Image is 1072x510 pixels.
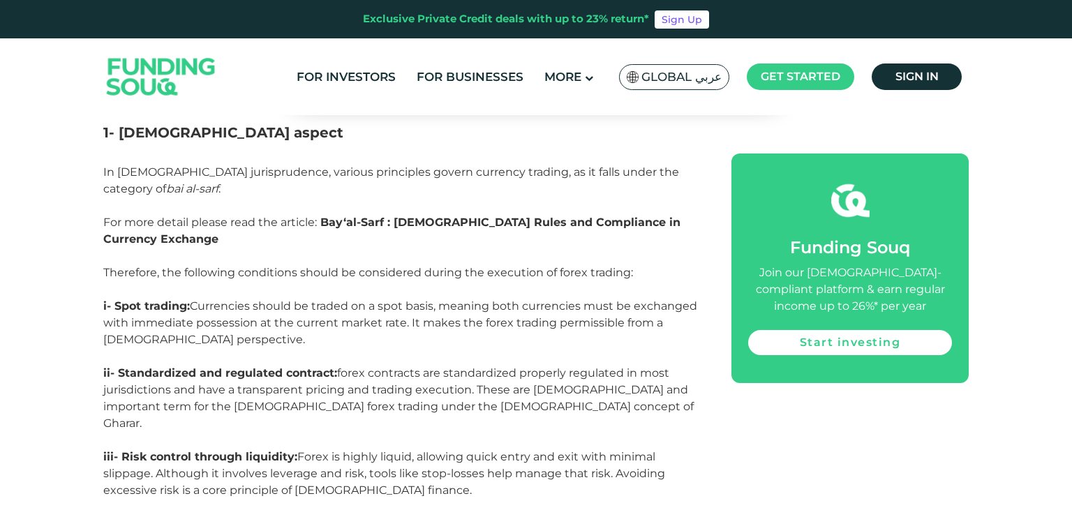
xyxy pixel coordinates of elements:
[748,264,952,315] div: Join our [DEMOGRAPHIC_DATA]-compliant platform & earn regular income up to 26%* per year
[641,69,722,85] span: Global عربي
[103,366,694,430] span: forex contracts are standardized properly regulated in most jurisdictions and have a transparent ...
[293,66,399,89] a: For Investors
[748,330,952,355] a: Start investing
[413,66,527,89] a: For Businesses
[761,70,840,83] span: Get started
[790,237,910,257] span: Funding Souq
[103,216,680,246] a: Bay‘al-Sarf : [DEMOGRAPHIC_DATA] Rules and Compliance in Currency Exchange
[363,11,649,27] div: Exclusive Private Credit deals with up to 23% return*
[103,165,680,279] span: In [DEMOGRAPHIC_DATA] jurisprudence, various principles govern currency trading, as it falls unde...
[166,182,218,195] em: bai al-sarf
[103,450,665,497] span: Forex is highly liquid, allowing quick entry and exit with minimal slippage. Although it involves...
[831,181,870,220] img: fsicon
[103,366,337,380] span: ii- Standardized and regulated contract:
[93,42,230,112] img: Logo
[872,63,962,90] a: Sign in
[103,299,190,313] span: i- Spot trading:
[655,10,709,29] a: Sign Up
[103,124,343,141] span: 1- [DEMOGRAPHIC_DATA] aspect
[627,71,639,83] img: SA Flag
[103,299,697,346] span: Currencies should be traded on a spot basis, meaning both currencies must be exchanged with immed...
[544,70,581,84] span: More
[103,450,297,463] span: iii- Risk control through liquidity:
[895,70,939,83] span: Sign in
